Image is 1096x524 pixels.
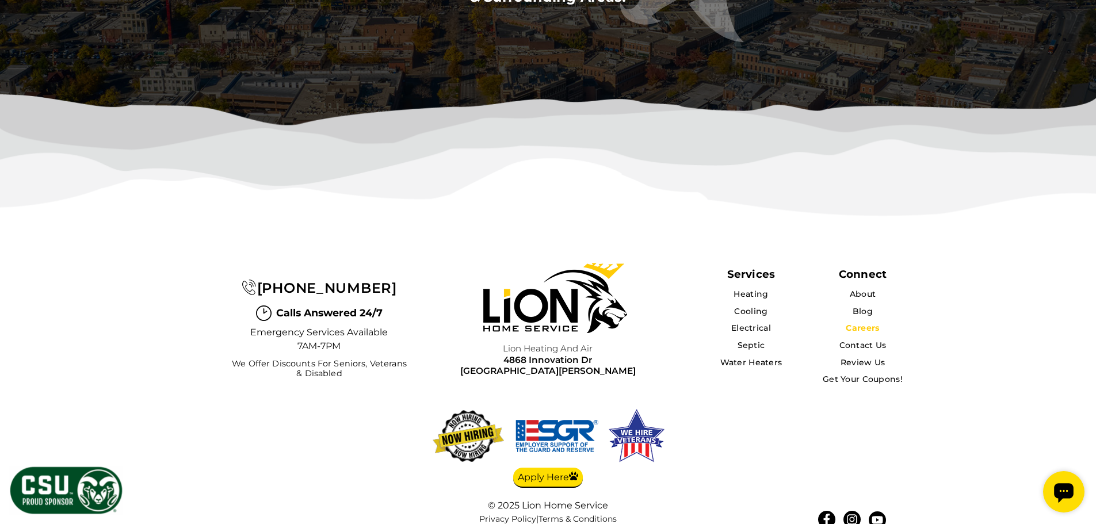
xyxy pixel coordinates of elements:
a: Heating [734,289,768,299]
a: 4868 Innovation Dr[GEOGRAPHIC_DATA][PERSON_NAME] [460,354,636,377]
img: We hire veterans [607,407,666,465]
div: Connect [839,267,887,281]
span: Services [727,267,775,281]
img: CSU Sponsor Badge [9,465,124,515]
a: Review Us [841,357,885,368]
span: 4868 Innovation Dr [460,354,636,365]
span: Lion Heating and Air [427,345,669,352]
a: Septic [738,340,765,350]
a: Apply Here [513,468,583,488]
a: Careers [846,323,879,333]
div: Open chat widget [5,5,46,46]
a: Electrical [731,323,771,333]
a: [PHONE_NUMBER] [242,280,396,296]
span: Emergency Services Available 7AM-7PM [250,326,388,353]
img: now-hiring [430,407,507,465]
span: [PHONE_NUMBER] [257,280,397,296]
span: Calls Answered 24/7 [276,305,383,320]
span: [GEOGRAPHIC_DATA][PERSON_NAME] [460,365,636,376]
a: Blog [853,306,873,316]
a: About [850,289,876,299]
a: Cooling [734,306,767,316]
a: Privacy Policy [479,514,536,524]
a: Contact Us [839,340,887,350]
a: Water Heaters [720,357,782,368]
a: Get Your Coupons! [823,374,903,384]
span: We Offer Discounts for Seniors, Veterans & Disabled [228,359,410,379]
img: We hire veterans [514,407,600,465]
div: © 2025 Lion Home Service [433,500,663,511]
a: Terms & Conditions [539,514,617,524]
